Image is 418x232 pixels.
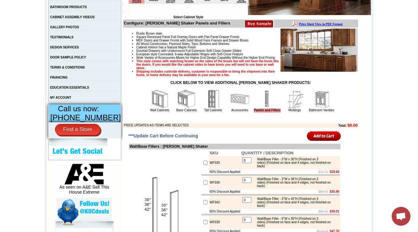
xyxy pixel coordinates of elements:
[58,104,99,113] span: Call us now:
[50,56,86,59] a: DOOR SAMPLE POLICY
[330,210,340,213] b: $38.01
[129,144,340,149] td: Wall/Base Fillers : [PERSON_NAME] Shaker
[307,131,341,141] input: Add to Cart
[209,176,241,189] td: WF336
[204,90,222,108] img: Tall Cabinets
[71,29,87,35] td: Baycreek Gray
[231,108,248,112] a: Accessories
[173,15,203,19] b: Select Cabinet Style
[309,108,334,112] a: Bathroom Vanities
[254,108,281,113] a: Panels and Fillers
[136,59,279,70] strong: This style comes with matching brown on the sides of the boxes but will not have the knots like t...
[230,90,249,108] img: Accessories
[50,113,121,122] span: [PHONE_NUMBER]
[177,90,196,108] img: Base Cabinets
[254,217,338,227] div: Wall/Base Filler - 6"W x 30"H (Finished on 3 sides) (Finished on face and 4 edges, not finished o...
[209,215,241,229] td: WF630
[55,124,100,135] a: Find a Store
[176,108,196,112] a: Base Cabinets
[1,2,6,7] img: pdf.png
[136,32,357,35] li: Rustic Brown stain
[210,151,218,155] b: SKU
[330,190,340,193] b: $35.86
[209,196,241,209] td: WF342
[50,5,87,9] a: BATHROOM PRODUCTS
[50,15,95,19] a: CABINET ASSEMBLY VIDEOS
[209,209,241,214] td: 60% Discount Applied
[50,25,79,29] a: GALLERY PHOTOS
[128,133,198,138] span: ***Update Cart Before Continuing
[105,29,121,36] td: Belton Blue Shaker
[124,21,230,25] b: Configure: [PERSON_NAME] Shaker Panels and Fillers
[281,29,358,72] img: Product Image
[136,49,357,52] li: Dovetail Drawers with Undermount Full Extension Soft Close Drawer Glides
[150,90,169,108] img: Wall Cabinets
[7,1,51,6] a: Price Sheet View in PDF Format
[258,90,276,108] img: Panels and Fillers
[88,29,104,35] td: Bellmonte Maple
[136,70,275,77] strong: Shipping includes curbside delivery, customer is responsible to bring the shipment into their hom...
[254,177,338,188] div: Wall/Base Filler - 3"W x 36"H (Finished on 3 sides) (Finished on face and 4 edges, not finished o...
[241,151,293,155] b: QUANTITY / DESCRIPTION
[7,3,51,6] b: Price Sheet View in PDF Format
[136,42,357,46] li: All Wood Construction, Plywood Sides, Tops, Bottoms and Shelves
[254,197,338,207] div: Wall/Base Filler - 3"W x 42"H (Finished on 3 sides) (Finished on face and 4 edges, not finished o...
[254,157,338,168] div: Wall/Base Filler - 3"W x 30"H (Finished on 3 sides) (Finished on face and 4 edges, not finished o...
[312,90,331,108] img: Bathroom Vanities
[170,80,311,85] strong: CLICK BELOW TO VIEW ADDITIONAL [PERSON_NAME] SHAKER PRODUCTS:
[34,29,50,36] td: Altmann Yellow Walnut
[51,29,70,36] td: [PERSON_NAME] White Shaker
[50,66,85,69] a: TERMS & CONDITIONS
[204,108,222,112] a: Tall Cabinets
[338,124,346,127] b: Total:
[319,190,328,193] s: $89.65
[209,189,241,194] td: 60% Discount Applied
[136,39,357,42] li: MDF Doors and Drawer Fronts with Solid Wood Face Frames and Drawer Boxes
[136,52,357,56] li: European style Concealed, 6-way-Adjustable Hinges with Soft Close Feature
[136,35,357,39] li: Square Recessed Panel Full Overlay Doors with Flat Panel Drawer Fronts
[50,96,71,99] a: MY ACCOUNT
[209,169,241,174] td: 60% Discount Applied
[136,46,357,49] li: Cabinet Interior has a Natural Maple Finish
[347,123,358,128] b: $0.00
[209,156,241,169] td: WF330
[319,210,328,213] s: $95.02
[319,170,328,174] s: $71.72
[392,207,410,226] a: Open chat
[56,164,112,198] div: As seen on A&E Sell This House Extreme
[288,108,301,112] a: Moldings
[285,90,304,108] img: Moldings
[50,86,89,89] a: EDUCATION ESSENTIALS
[150,108,169,112] a: Wall Cabinets
[50,76,68,79] a: FINANCING
[330,170,340,174] b: $28.68
[50,46,79,49] a: DESIGN SERVICES
[124,123,304,128] td: PRICE UPDATES AS ITEMS ARE SELECTED
[136,56,357,59] li: Wide Variety of Accessories Allows for Higher End Design Capability Without the Higher End Pricing
[17,29,33,35] td: Alabaster Shaker
[50,36,73,39] a: TESTIMONIALS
